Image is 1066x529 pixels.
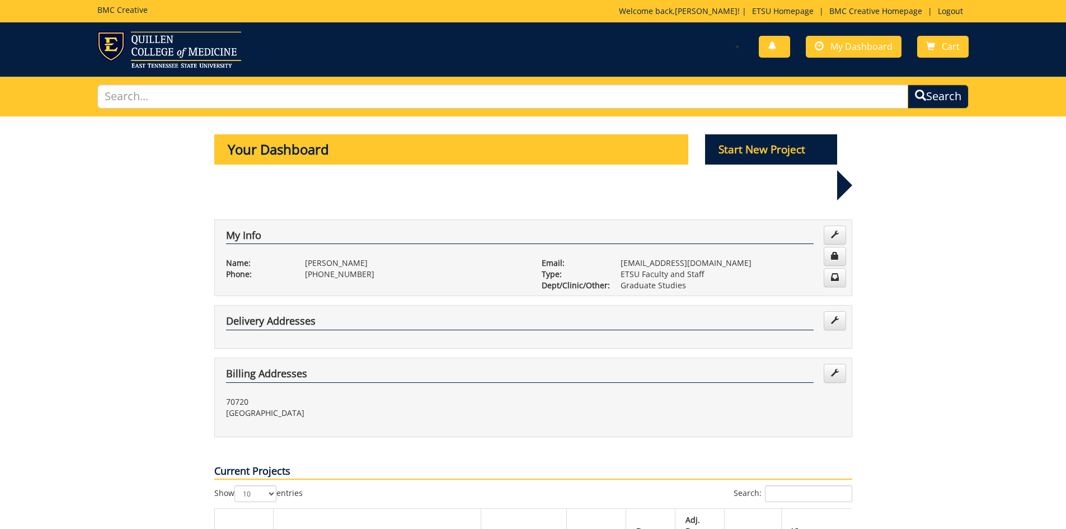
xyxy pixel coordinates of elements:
p: 70720 [226,396,525,408]
img: ETSU logo [97,31,241,68]
label: Show entries [214,485,303,502]
p: Your Dashboard [214,134,689,165]
h4: Billing Addresses [226,368,814,383]
p: Email: [542,258,604,269]
a: My Dashboard [806,36,901,58]
p: Phone: [226,269,288,280]
a: Edit Addresses [824,364,846,383]
p: Name: [226,258,288,269]
a: Start New Project [705,145,837,156]
p: Start New Project [705,134,837,165]
a: Change Communication Preferences [824,268,846,287]
a: Edit Addresses [824,311,846,330]
button: Search [908,85,969,109]
p: [PERSON_NAME] [305,258,525,269]
input: Search... [97,85,909,109]
a: Edit Info [824,226,846,245]
p: Current Projects [214,464,852,480]
p: Type: [542,269,604,280]
h5: BMC Creative [97,6,148,14]
p: Graduate Studies [621,280,840,291]
label: Search: [734,485,852,502]
h4: My Info [226,230,814,245]
p: [EMAIL_ADDRESS][DOMAIN_NAME] [621,258,840,269]
a: Logout [932,6,969,16]
a: ETSU Homepage [746,6,819,16]
a: [PERSON_NAME] [675,6,738,16]
a: Change Password [824,247,846,266]
p: ETSU Faculty and Staff [621,269,840,280]
a: Cart [917,36,969,58]
p: [PHONE_NUMBER] [305,269,525,280]
p: Dept/Clinic/Other: [542,280,604,291]
select: Showentries [234,485,276,502]
a: BMC Creative Homepage [824,6,928,16]
p: Welcome back, ! | | | [619,6,969,17]
span: My Dashboard [830,40,893,53]
input: Search: [765,485,852,502]
p: [GEOGRAPHIC_DATA] [226,408,525,419]
span: Cart [942,40,960,53]
h4: Delivery Addresses [226,316,814,330]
